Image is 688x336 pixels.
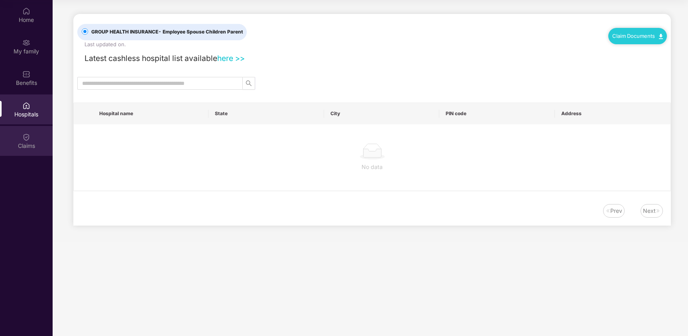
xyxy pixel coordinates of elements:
div: Next [643,206,656,215]
span: Address [561,110,664,117]
div: No data [80,163,664,171]
th: State [208,103,324,124]
img: svg+xml;base64,PHN2ZyB4bWxucz0iaHR0cDovL3d3dy53My5vcmcvMjAwMC9zdmciIHdpZHRoPSIxNiIgaGVpZ2h0PSIxNi... [656,208,660,213]
div: Prev [610,206,622,215]
span: Hospital name [99,110,202,117]
img: svg+xml;base64,PHN2ZyBpZD0iSG9tZSIgeG1sbnM9Imh0dHA6Ly93d3cudzMub3JnLzIwMDAvc3ZnIiB3aWR0aD0iMjAiIG... [22,7,30,15]
img: svg+xml;base64,PHN2ZyB4bWxucz0iaHR0cDovL3d3dy53My5vcmcvMjAwMC9zdmciIHdpZHRoPSIxMC40IiBoZWlnaHQ9Ij... [659,34,663,39]
button: search [242,77,255,90]
span: GROUP HEALTH INSURANCE [88,28,246,36]
th: Address [555,103,670,124]
span: search [243,80,255,86]
a: here >> [217,53,245,63]
img: svg+xml;base64,PHN2ZyBpZD0iQmVuZWZpdHMiIHhtbG5zPSJodHRwOi8vd3d3LnczLm9yZy8yMDAwL3N2ZyIgd2lkdGg9Ij... [22,70,30,78]
a: Claim Documents [612,33,663,39]
th: Hospital name [93,103,208,124]
img: svg+xml;base64,PHN2ZyB3aWR0aD0iMjAiIGhlaWdodD0iMjAiIHZpZXdCb3g9IjAgMCAyMCAyMCIgZmlsbD0ibm9uZSIgeG... [22,39,30,47]
span: Latest cashless hospital list available [85,53,217,63]
th: PIN code [439,103,555,124]
div: Last updated on . [85,40,126,49]
img: svg+xml;base64,PHN2ZyBpZD0iQ2xhaW0iIHhtbG5zPSJodHRwOi8vd3d3LnczLm9yZy8yMDAwL3N2ZyIgd2lkdGg9IjIwIi... [22,133,30,141]
img: svg+xml;base64,PHN2ZyB4bWxucz0iaHR0cDovL3d3dy53My5vcmcvMjAwMC9zdmciIHdpZHRoPSIxNiIgaGVpZ2h0PSIxNi... [605,208,610,213]
span: - Employee Spouse Children Parent [158,29,243,35]
img: svg+xml;base64,PHN2ZyBpZD0iSG9zcGl0YWxzIiB4bWxucz0iaHR0cDovL3d3dy53My5vcmcvMjAwMC9zdmciIHdpZHRoPS... [22,102,30,110]
th: City [324,103,440,124]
